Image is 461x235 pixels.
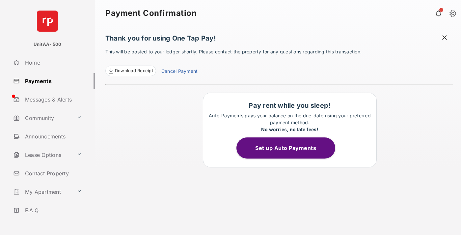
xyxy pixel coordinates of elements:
a: Download Receipt [105,66,156,76]
p: UnitAA- 500 [34,41,62,48]
a: Lease Options [11,147,74,163]
h1: Thank you for using One Tap Pay! [105,34,453,45]
a: Set up Auto Payments [236,145,343,151]
a: Community [11,110,74,126]
a: Cancel Payment [161,68,198,76]
p: Auto-Payments pays your balance on the due-date using your preferred payment method. [206,112,373,133]
a: Announcements [11,129,95,144]
span: Download Receipt [115,68,153,74]
a: Messages & Alerts [11,92,95,107]
strong: Payment Confirmation [105,9,197,17]
button: Set up Auto Payments [236,137,335,159]
img: svg+xml;base64,PHN2ZyB4bWxucz0iaHR0cDovL3d3dy53My5vcmcvMjAwMC9zdmciIHdpZHRoPSI2NCIgaGVpZ2h0PSI2NC... [37,11,58,32]
a: F.A.Q. [11,202,95,218]
a: My Apartment [11,184,74,200]
p: This will be posted to your ledger shortly. Please contact the property for any questions regardi... [105,48,453,76]
div: No worries, no late fees! [206,126,373,133]
a: Payments [11,73,95,89]
a: Home [11,55,95,71]
h1: Pay rent while you sleep! [206,102,373,109]
a: Contact Property [11,165,95,181]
